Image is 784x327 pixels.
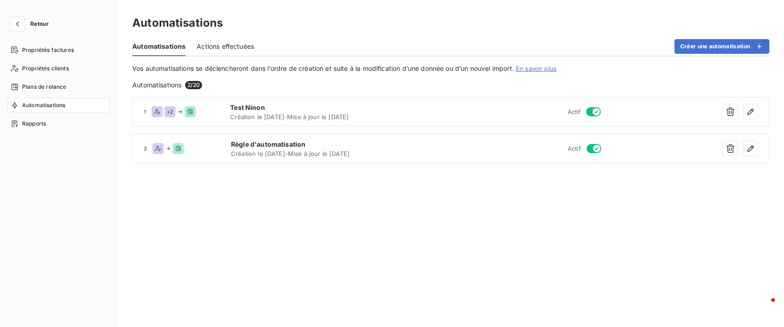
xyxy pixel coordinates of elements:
span: Automatisations [22,101,65,109]
span: Création le [DATE] - Mise à jour le [DATE] [231,150,450,157]
span: Propriétés clients [22,64,69,73]
h3: Automatisations [132,15,223,31]
span: Actif [567,108,581,115]
a: Propriétés clients [7,61,110,76]
span: Automatisations [132,42,186,51]
span: Vos automatisations se déclencheront dans l’ordre de création et suite à la modification d’une do... [132,64,514,72]
span: Création le [DATE] - Mise à jour le [DATE] [230,113,449,120]
span: 2 / 20 [185,81,202,89]
span: 2 [144,146,147,151]
span: Retour [30,21,49,27]
span: Test Ninon [230,103,449,112]
a: Rapports [7,116,110,131]
a: Propriétés factures [7,43,110,57]
span: Actions effectuées [197,42,254,51]
button: Retour [7,17,56,31]
span: Plans de relance [22,83,66,91]
span: + 2 [167,109,173,115]
a: Plans de relance [7,80,110,94]
iframe: Intercom live chat [753,296,775,318]
span: Automatisations [132,80,181,90]
span: 1 [144,109,146,115]
span: Règle d'automatisation [231,140,450,149]
button: Créer une automatisation [674,39,769,54]
a: En savoir plus [516,65,557,72]
span: Actif [568,145,581,152]
span: Propriétés factures [22,46,74,54]
span: Rapports [22,120,46,128]
a: Automatisations [7,98,110,113]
